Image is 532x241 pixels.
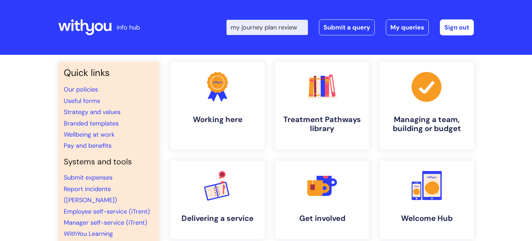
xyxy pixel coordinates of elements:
[64,97,100,105] a: Useful forms
[64,185,117,204] a: Report incidents ([PERSON_NAME])
[64,173,113,182] a: Submit expenses
[385,115,468,134] h4: Managing a team, building or budget
[64,119,119,128] a: Branded templates
[380,62,474,149] a: Managing a team, building or budget
[64,218,147,227] a: Manager self-service (iTrent)
[64,157,154,167] h4: Systems and tools
[64,141,112,150] a: Pay and benefits
[64,108,121,116] a: Strategy and values
[227,19,474,35] div: | -
[64,85,98,94] a: Our policies
[64,207,150,216] a: Employee self-service (iTrent)
[385,214,468,223] h4: Welcome Hub
[170,62,265,149] a: Working here
[227,20,308,35] input: Search
[176,115,259,124] h4: Working here
[281,214,364,223] h4: Get involved
[64,230,113,238] a: WithYou Learning
[275,161,369,239] a: Get involved
[170,161,265,239] a: Delivering a service
[319,19,375,35] a: Submit a query
[440,19,474,35] a: Sign out
[281,115,364,134] h4: Treatment Pathways library
[64,67,154,78] h3: Quick links
[117,22,140,33] p: info hub
[380,161,474,239] a: Welcome Hub
[64,130,115,139] a: Wellbeing at work
[275,62,369,149] a: Treatment Pathways library
[176,214,259,223] h4: Delivering a service
[386,19,429,35] a: My queries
